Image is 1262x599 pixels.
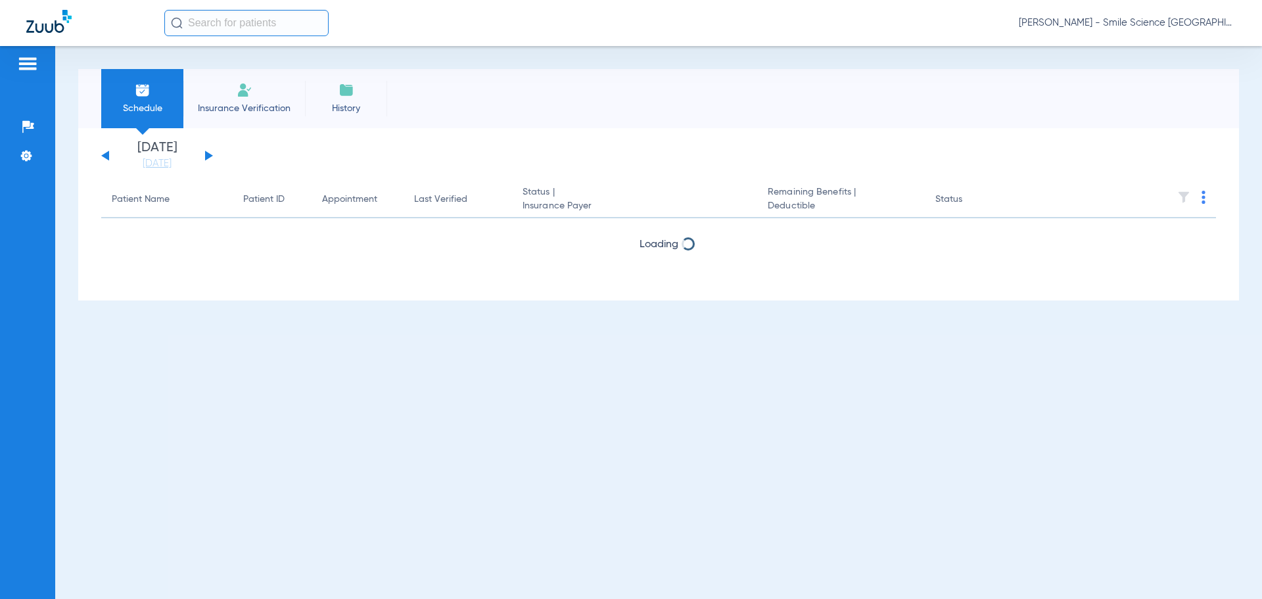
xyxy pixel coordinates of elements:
[339,82,354,98] img: History
[112,193,170,206] div: Patient Name
[1019,16,1236,30] span: [PERSON_NAME] - Smile Science [GEOGRAPHIC_DATA]
[243,193,301,206] div: Patient ID
[193,102,295,115] span: Insurance Verification
[640,239,678,250] span: Loading
[237,82,252,98] img: Manual Insurance Verification
[757,181,924,218] th: Remaining Benefits |
[414,193,467,206] div: Last Verified
[512,181,757,218] th: Status |
[17,56,38,72] img: hamburger-icon
[118,141,197,170] li: [DATE]
[523,199,747,213] span: Insurance Payer
[112,193,222,206] div: Patient Name
[768,199,914,213] span: Deductible
[322,193,377,206] div: Appointment
[135,82,151,98] img: Schedule
[26,10,72,33] img: Zuub Logo
[243,193,285,206] div: Patient ID
[1177,191,1190,204] img: filter.svg
[414,193,502,206] div: Last Verified
[322,193,393,206] div: Appointment
[164,10,329,36] input: Search for patients
[111,102,174,115] span: Schedule
[171,17,183,29] img: Search Icon
[925,181,1014,218] th: Status
[118,157,197,170] a: [DATE]
[1202,191,1205,204] img: group-dot-blue.svg
[315,102,377,115] span: History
